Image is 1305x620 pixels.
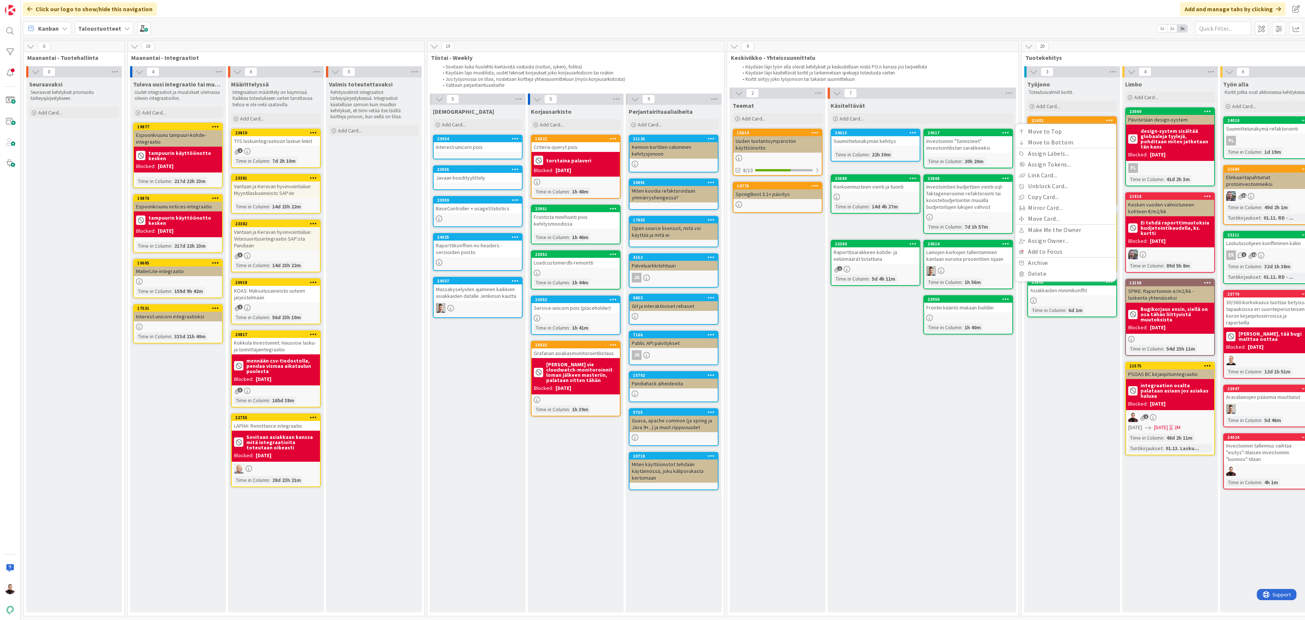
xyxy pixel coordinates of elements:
[232,279,320,302] div: 20918KOAS: Maksatusaineisto uuteen järjestelmään
[1226,191,1236,201] img: TK
[172,177,207,185] div: 217d 22h 23m
[1141,128,1212,149] b: design-system sisältää globaaleja tyylejä, pohditaan miten jatketaan tän kans
[924,241,1012,247] div: 24014
[831,129,920,146] div: 24013Suunnittelunäkymän kehitys
[630,409,718,432] div: 9725Guava, apache common (ja spring ja Java 9+...) ja muut riippuvuudet
[1163,175,1164,183] span: :
[630,135,718,159] div: 21135Kennon korttien valuminen kehitysjonoon
[1029,89,1115,95] p: Toteutusvalmiit kortit.
[137,124,222,129] div: 19877
[630,453,718,459] div: 20718
[1126,115,1214,125] div: Päivitetään design-system
[16,1,34,10] span: Support
[1015,225,1116,236] a: Make Me the Owner
[532,142,620,152] div: Criteria-queryt pois
[630,273,718,282] div: JK
[1015,170,1116,181] a: Link Card...
[531,108,572,115] span: Korjausarkisto
[831,175,920,192] div: 23680Korkoennusteen vienti ja tuonti
[926,266,936,276] img: TN
[434,197,522,204] div: 23959
[834,202,869,211] div: Time in Column
[1134,94,1158,101] span: Add Card...
[924,129,1012,153] div: 24017Investoinnin "Tunnisteet" investointilistan sarakkeeksi
[437,167,522,172] div: 23955
[1241,193,1246,198] span: 11
[441,42,454,51] span: 19
[961,157,963,165] span: :
[630,372,718,388] div: 15702Pandiahack aiheideoita
[532,296,620,303] div: 23953
[1015,203,1116,214] a: Mirror Card...
[733,129,822,153] div: 15614Uuden tuotantoympäristön käyttöönotto
[244,67,257,76] span: 6
[532,296,620,313] div: 23953Service-unicorn pois (placeholder)
[232,136,320,146] div: TYS laskuintegraatioon laskun linkit
[532,205,620,212] div: 23951
[438,82,717,88] li: Valitaan perjantairituaaliaihe
[630,350,718,360] div: JK
[434,135,522,152] div: 23954Interest-unicorn pois
[733,102,754,109] span: Teemat
[540,121,564,128] span: Add Card...
[434,278,522,284] div: 24037
[158,162,173,170] div: [DATE]
[835,130,920,135] div: 24013
[1128,151,1148,159] div: Blocked:
[926,157,961,165] div: Time in Column
[1036,103,1060,110] span: Add Card...
[446,95,459,104] span: 5
[844,89,857,98] span: 7
[270,202,303,211] div: 14d 23h 22m
[135,89,221,102] p: Uudet integraatiot ja muutokset olemassa oleviin integraatioihin.
[43,67,55,76] span: 0
[1126,250,1214,259] div: TK
[963,157,985,165] div: 20h 20m
[232,414,320,431] div: 22755LAPHA: Remittance integraatio
[924,296,1012,312] div: 23950Frontin kääntö mukaan buildiin
[134,130,222,147] div: Espoonkruunu tampuuri-kohde-integraatio
[1036,42,1049,51] span: 20
[1226,136,1236,146] div: PL
[927,176,1012,181] div: 23868
[232,220,320,227] div: 23382
[1126,280,1214,286] div: 13158
[534,167,553,174] div: Blocked:
[134,123,222,147] div: 19877Espoonkruunu tampuuri-kohde-integraatio
[638,121,662,128] span: Add Card...
[733,183,822,199] div: 10776SpringBoot 3.1+ päivitys
[438,76,717,82] li: Jos työjonossa on tilaa, nostetaan kortteja yhteissuunnitteluun (myös korjausarkistosta)
[869,202,870,211] span: :
[1031,118,1116,123] div: 21682
[136,177,171,185] div: Time in Column
[1226,203,1261,211] div: Time in Column
[630,217,718,223] div: 17855
[29,80,62,88] span: Seuraavaksi
[23,2,157,16] div: Click our logo to show/hide this navigation
[434,135,522,142] div: 23954
[731,54,1009,61] span: Keskiviikko - Yhteissuunnittelu
[532,251,620,258] div: 23952
[733,183,822,189] div: 10776
[27,54,115,61] span: Maanantai - Tuotehallinta
[1028,279,1116,295] div: 23805Asiakkaiden minimikonffit
[134,195,222,211] div: 19876Espoonkruunu notices-integraatio
[137,196,222,201] div: 19876
[1237,67,1249,76] span: 6
[1126,193,1214,216] div: 21918Kesken vuoden valmistuneen kohteen €/m2/kk
[1128,163,1138,173] div: PL
[437,136,522,141] div: 23954
[433,108,494,115] span: Muistilista
[630,372,718,379] div: 15702
[1261,214,1262,222] span: :
[1126,280,1214,303] div: 13158SPIKE: Raportoinnin e/m2/kk -laskenta yhtenäiseksi
[438,70,717,76] li: Käydään läpi muistilista, uudet tekniset korjaukset joko korjausarkistoon tai roskiin
[840,115,864,122] span: Add Card...
[831,182,920,192] div: Korkoennusteen vienti ja tuonti
[1128,412,1138,422] img: AA
[434,234,522,241] div: 24035
[569,187,570,196] span: :
[231,80,269,88] span: Määrittelyssä
[1015,159,1116,170] a: Assign Tokens...
[738,70,1011,76] li: Käydään läpi käsiteltävät kortit ja tarkennetaan speksejä toteutusta varten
